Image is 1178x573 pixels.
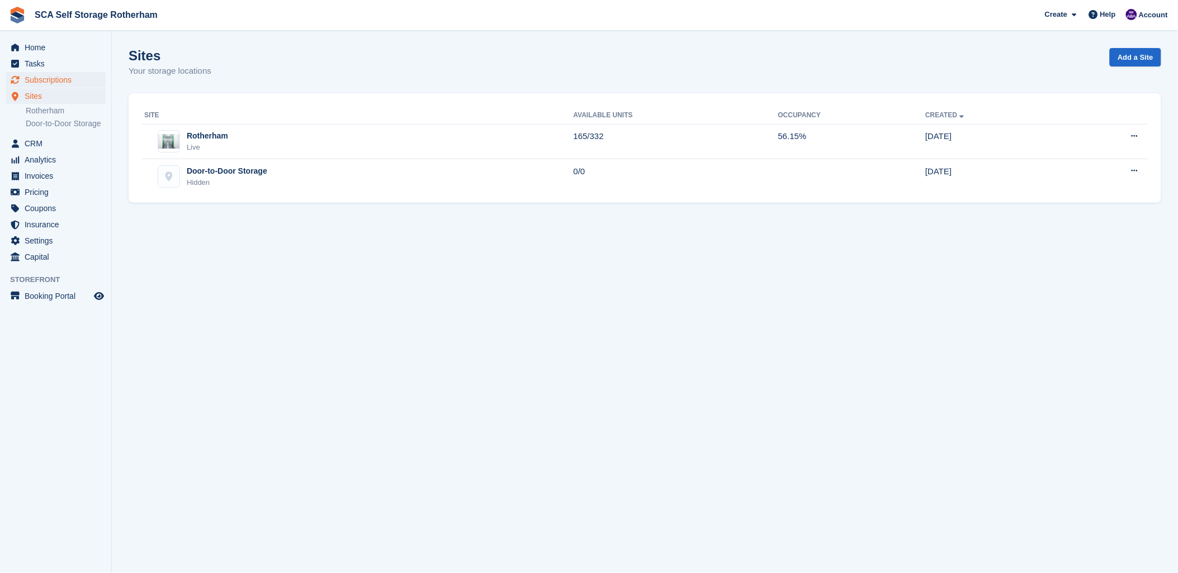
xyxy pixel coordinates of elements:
[142,107,574,125] th: Site
[6,184,106,200] a: menu
[25,184,92,200] span: Pricing
[10,274,111,285] span: Storefront
[187,165,267,177] div: Door-to-Door Storage
[1110,48,1161,66] a: Add a Site
[25,288,92,304] span: Booking Portal
[187,142,228,153] div: Live
[26,106,106,116] a: Rotherham
[778,107,926,125] th: Occupancy
[25,249,92,265] span: Capital
[25,88,92,104] span: Sites
[925,159,1066,194] td: [DATE]
[25,136,92,151] span: CRM
[6,217,106,232] a: menu
[25,217,92,232] span: Insurance
[6,40,106,55] a: menu
[6,136,106,151] a: menu
[129,65,211,78] p: Your storage locations
[187,177,267,188] div: Hidden
[574,124,778,159] td: 165/332
[9,7,26,23] img: stora-icon-8386f47178a22dfd0bd8f6a31ec36ba5ce8667c1dd55bd0f319d3a0aa187defe.svg
[6,152,106,168] a: menu
[30,6,162,24] a: SCA Self Storage Rotherham
[574,107,778,125] th: Available Units
[778,124,926,159] td: 56.15%
[1100,9,1116,20] span: Help
[26,118,106,129] a: Door-to-Door Storage
[925,124,1066,159] td: [DATE]
[25,72,92,88] span: Subscriptions
[6,288,106,304] a: menu
[6,88,106,104] a: menu
[925,111,966,119] a: Created
[187,130,228,142] div: Rotherham
[25,56,92,71] span: Tasks
[6,200,106,216] a: menu
[1045,9,1067,20] span: Create
[6,233,106,249] a: menu
[1126,9,1137,20] img: Kelly Neesham
[158,166,179,187] img: Door-to-Door Storage site image placeholder
[6,56,106,71] a: menu
[6,72,106,88] a: menu
[25,200,92,216] span: Coupons
[6,249,106,265] a: menu
[129,48,211,63] h1: Sites
[158,134,179,149] img: Image of Rotherham site
[25,233,92,249] span: Settings
[25,168,92,184] span: Invoices
[25,40,92,55] span: Home
[574,159,778,194] td: 0/0
[92,289,106,303] a: Preview store
[1139,9,1168,21] span: Account
[25,152,92,168] span: Analytics
[6,168,106,184] a: menu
